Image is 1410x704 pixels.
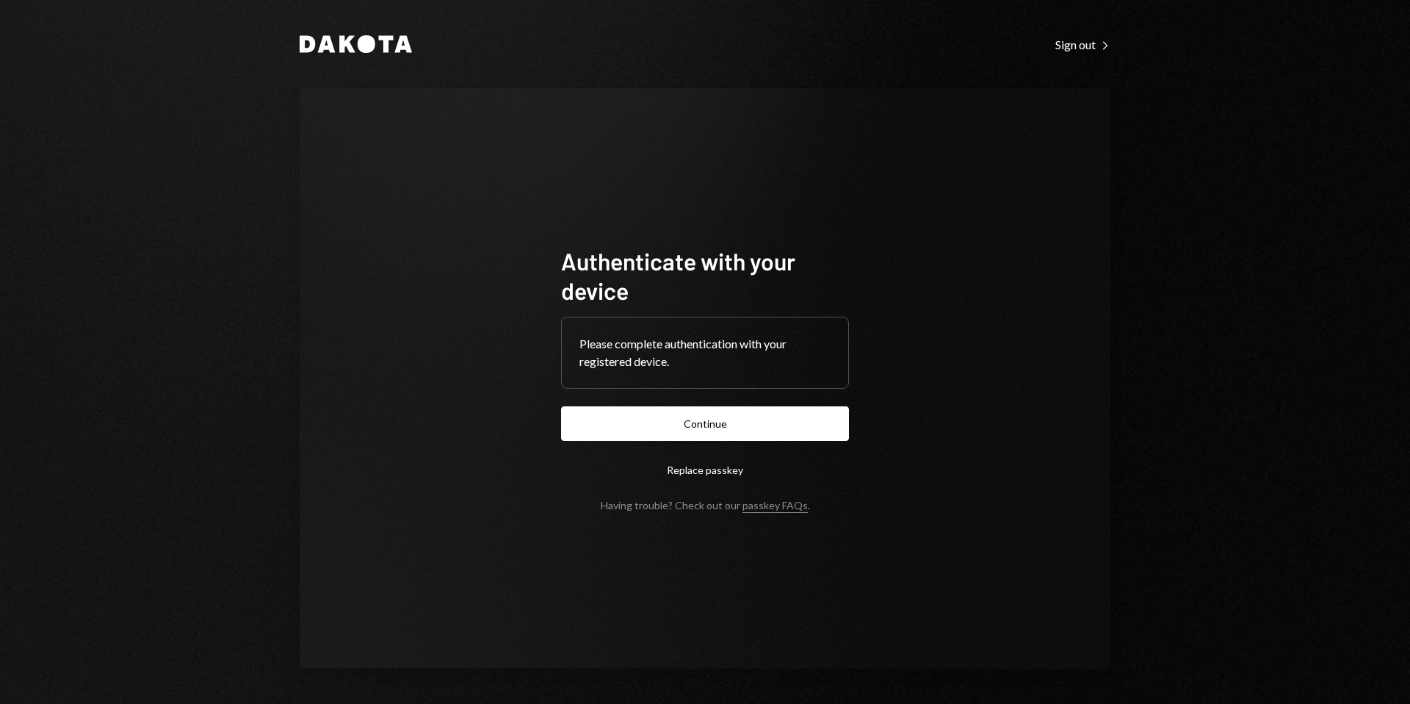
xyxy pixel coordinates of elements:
[561,406,849,441] button: Continue
[742,499,808,513] a: passkey FAQs
[1055,37,1110,52] div: Sign out
[579,335,831,370] div: Please complete authentication with your registered device.
[601,499,810,511] div: Having trouble? Check out our .
[561,453,849,487] button: Replace passkey
[561,246,849,305] h1: Authenticate with your device
[1055,36,1110,52] a: Sign out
